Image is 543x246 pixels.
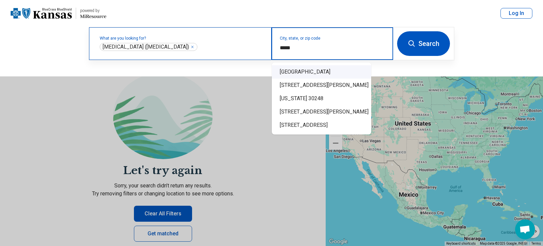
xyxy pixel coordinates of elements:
button: Search [397,31,450,56]
div: Posttraumatic Stress Disorder (PTSD) [100,43,197,51]
div: [US_STATE] 30248 [272,92,371,105]
button: Posttraumatic Stress Disorder (PTSD) [190,45,194,49]
div: Open chat [515,219,535,239]
div: [STREET_ADDRESS] [272,119,371,132]
img: Blue Cross Blue Shield Kansas [11,5,72,21]
div: powered by [80,8,106,14]
span: [MEDICAL_DATA] ([MEDICAL_DATA]) [103,44,189,50]
div: [STREET_ADDRESS][PERSON_NAME] [272,105,371,119]
div: [GEOGRAPHIC_DATA] [272,65,371,79]
button: Log In [500,8,532,19]
div: Suggestions [272,63,371,134]
div: [STREET_ADDRESS][PERSON_NAME] [272,79,371,92]
label: What are you looking for? [100,36,264,40]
